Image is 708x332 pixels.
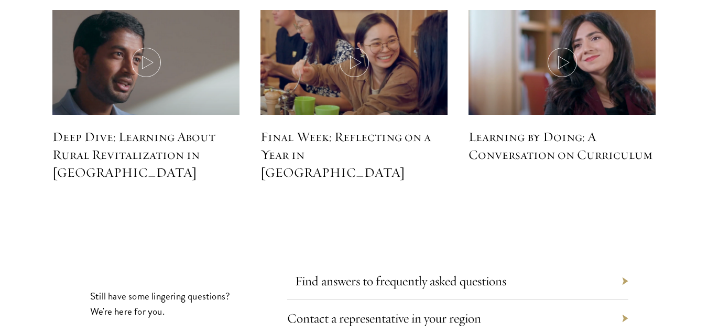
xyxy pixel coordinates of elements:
h5: Learning by Doing: A Conversation on Curriculum [469,128,656,164]
a: Find answers to frequently asked questions [295,273,506,289]
a: Contact a representative in your region [287,310,481,326]
h5: Deep Dive: Learning About Rural Revitalization in [GEOGRAPHIC_DATA] [52,128,239,181]
p: Still have some lingering questions? We're here for you. [90,288,232,319]
h5: Final Week: Reflecting on a Year in [GEOGRAPHIC_DATA] [260,128,448,181]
